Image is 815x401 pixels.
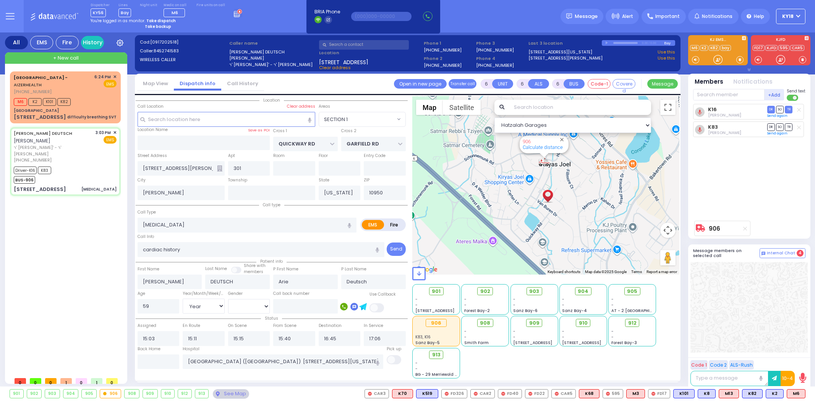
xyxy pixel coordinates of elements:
[588,79,611,89] button: Code-1
[733,78,773,86] button: Notifications
[82,390,96,398] div: 905
[273,323,297,329] label: From Scene
[27,390,42,398] div: 902
[776,9,805,24] button: KY18
[91,8,106,17] span: KY56
[81,186,117,192] div: [MEDICAL_DATA]
[708,130,741,136] span: Dov Guttman
[753,45,765,51] a: FD17
[470,389,495,398] div: CAR2
[113,74,117,80] span: ✕
[319,153,328,159] label: Floor
[660,100,676,115] button: Toggle fullscreen view
[555,392,559,396] img: red-radio-icon.svg
[14,157,52,163] span: [PHONE_NUMBER]
[529,288,539,295] span: 903
[767,106,775,113] span: DR
[513,296,515,302] span: -
[766,389,784,398] div: BLS
[319,177,329,183] label: State
[424,55,473,62] span: Phone 2
[273,128,287,134] label: Cross 1
[45,390,60,398] div: 903
[688,38,748,43] label: KJ EMS...
[698,389,716,398] div: K8
[91,378,102,384] span: 1
[424,47,462,53] label: [PHONE_NUMBER]
[30,11,81,21] img: Logo
[579,389,600,398] div: K68
[658,49,675,55] a: Use this
[14,144,93,157] span: ר' [PERSON_NAME]' - ר' [PERSON_NAME]
[776,106,784,113] span: SO
[341,266,366,272] label: P Last Name
[324,116,348,123] span: SECTION 1
[161,390,175,398] div: 910
[384,220,405,230] label: Fire
[368,392,372,396] img: red-radio-icon.svg
[14,89,52,95] span: [PHONE_NUMBER]
[562,328,564,334] span: -
[790,45,804,51] a: CAR5
[140,48,227,54] label: Caller:
[655,13,680,20] span: Important
[273,153,285,159] label: Room
[693,89,765,100] input: Search member
[416,389,438,398] div: K519
[626,389,645,398] div: M3
[259,202,284,208] span: Call type
[364,177,369,183] label: ZIP
[104,136,117,144] span: EMS
[415,340,440,346] span: Sanz Bay-5
[138,266,159,272] label: First Name
[611,296,614,302] span: -
[205,266,227,272] label: Last Name
[673,389,695,398] div: K101
[228,177,247,183] label: Township
[509,100,651,115] input: Search location
[441,389,467,398] div: FD326
[767,131,787,136] a: Send again
[96,130,111,136] span: 3:03 PM
[364,153,386,159] label: Entry Code
[787,88,805,94] span: Send text
[15,378,26,384] span: 0
[767,123,775,131] span: DR
[424,62,462,68] label: [PHONE_NUMBER]
[562,302,564,308] span: -
[76,378,87,384] span: 0
[562,296,564,302] span: -
[603,389,623,398] div: 595
[319,40,409,50] input: Search a contact
[660,250,676,265] button: Drag Pegman onto the map to open Street View
[627,288,637,295] span: 905
[751,38,810,43] label: KJFD
[140,39,227,45] label: Cad:
[183,354,383,369] input: Search hospital
[528,79,549,89] button: ALS
[700,45,708,51] a: K2
[415,296,418,302] span: -
[14,137,50,144] span: [PERSON_NAME]
[767,113,787,118] a: Send again
[387,346,401,352] label: Pick up
[690,360,708,370] button: Code 1
[217,165,222,171] span: Other building occupants
[523,144,563,150] a: Calculate distance
[319,50,421,56] label: Location
[261,315,282,321] span: Status
[729,360,754,370] button: ALS-Rush
[558,136,565,143] button: Close
[91,3,110,8] label: Dispatcher
[164,3,188,8] label: Medic on call
[183,323,200,329] label: En Route
[415,302,418,308] span: -
[767,251,795,256] span: Internal Chat
[60,378,72,384] span: 1
[138,153,167,159] label: Street Address
[14,74,68,81] span: [GEOGRAPHIC_DATA] -
[94,74,111,80] span: 6:24 PM
[30,36,53,49] div: EMS
[702,13,732,20] span: Notifications
[273,291,309,297] label: Call back number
